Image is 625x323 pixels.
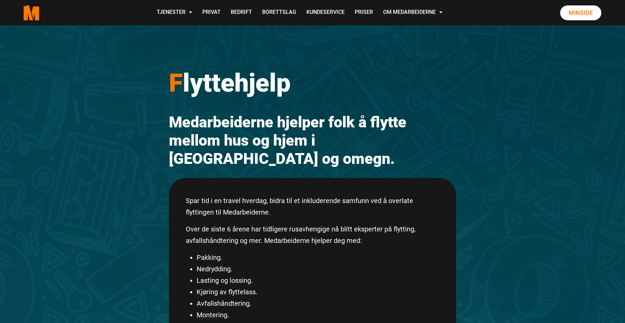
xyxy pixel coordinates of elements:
a: Privat [197,1,226,25]
a: Tjenester [152,1,197,25]
p: Spar tid i en travel hverdag, bidra til et inkluderende samfunn ved å overlate flyttingen til Med... [186,195,439,218]
li: Pakking. [197,252,439,263]
li: Avfallshåndtering. [197,298,439,309]
h1: lyttehjelp [169,68,456,98]
a: Priser [350,1,378,25]
li: Nedrydding. [197,263,439,275]
a: Bedrift [226,1,257,25]
p: Over de siste 6 årene har tidligere rusavhengige nå blitt eksperter på flytting, avfallshåndterin... [186,223,439,246]
a: Minside [560,5,601,20]
li: Montering. [197,309,439,321]
span: F [169,68,183,98]
a: Kundeservice [301,1,350,25]
h2: Medarbeiderne hjelper folk å flytte mellom hus og hjem i [GEOGRAPHIC_DATA] og omegn. [169,113,456,168]
a: Om Medarbeiderne [378,1,448,25]
li: Lasting og lossing. [197,275,439,286]
li: Kjøring av flyttelass. [197,286,439,298]
a: Borettslag [257,1,301,25]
